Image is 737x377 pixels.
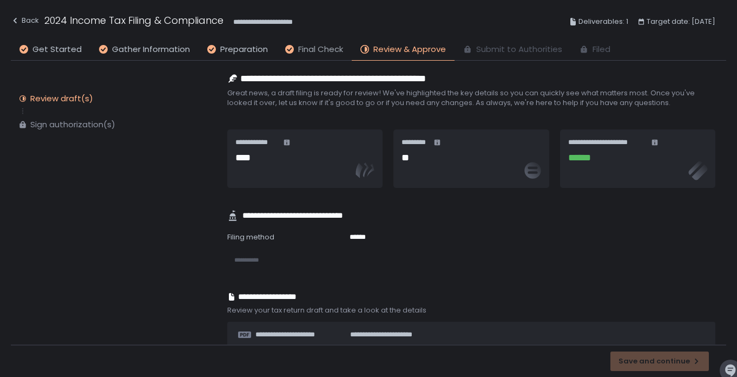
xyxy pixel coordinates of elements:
[44,13,223,28] h1: 2024 Income Tax Filing & Compliance
[30,93,93,104] div: Review draft(s)
[220,43,268,56] span: Preparation
[476,43,562,56] span: Submit to Authorities
[227,232,274,242] span: Filing method
[578,15,628,28] span: Deliverables: 1
[373,43,446,56] span: Review & Approve
[227,88,715,108] span: Great news, a draft filing is ready for review! We've highlighted the key details so you can quic...
[11,14,39,27] div: Back
[647,15,715,28] span: Target date: [DATE]
[30,119,115,130] div: Sign authorization(s)
[298,43,343,56] span: Final Check
[227,305,715,315] span: Review your tax return draft and take a look at the details
[11,13,39,31] button: Back
[112,43,190,56] span: Gather Information
[593,43,610,56] span: Filed
[32,43,82,56] span: Get Started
